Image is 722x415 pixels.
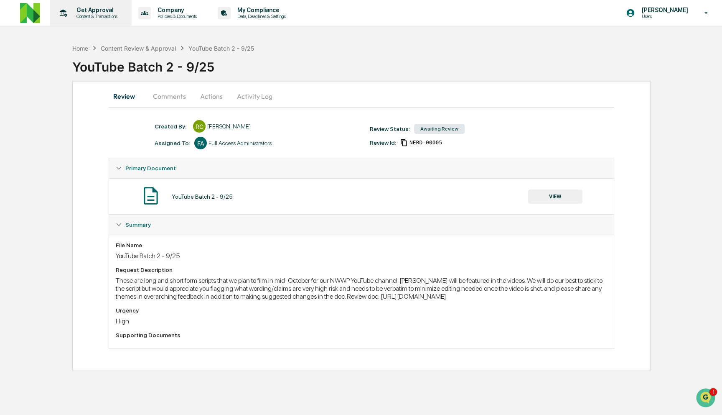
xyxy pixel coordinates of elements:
button: Comments [146,86,193,106]
div: FA [194,137,207,149]
button: Activity Log [230,86,279,106]
iframe: Open customer support [695,387,718,410]
div: Full Access Administrators [208,140,272,146]
div: File Name [116,242,607,248]
p: Users [635,13,692,19]
div: Home [72,45,88,52]
span: Data Lookup [17,164,53,173]
div: 🖐️ [8,149,15,156]
div: Primary Document [109,158,614,178]
img: 8933085812038_c878075ebb4cc5468115_72.jpg [18,64,33,79]
div: Review Status: [370,126,410,132]
p: Policies & Documents [151,13,201,19]
div: secondary tabs example [109,86,614,106]
span: Preclearance [17,149,54,157]
div: High [116,317,607,325]
img: Document Icon [140,185,161,206]
span: daed1b07-f8b8-4b53-90f0-2e94a28d7b35 [409,139,442,146]
div: YouTube Batch 2 - 9/25 [116,252,607,260]
div: Urgency [116,307,607,314]
p: My Compliance [231,7,290,13]
p: Get Approval [70,7,122,13]
a: 🔎Data Lookup [5,161,56,176]
img: 1746055101610-c473b297-6a78-478c-a979-82029cc54cd1 [8,64,23,79]
div: We're available if you need us! [38,72,115,79]
span: Summary [125,221,151,228]
button: Start new chat [142,67,152,77]
p: How can we help? [8,18,152,31]
div: Content Review & Approval [101,45,176,52]
div: 🗄️ [61,149,67,156]
p: Data, Deadlines & Settings [231,13,290,19]
span: [PERSON_NAME] [26,114,68,120]
div: Request Description [116,266,607,273]
span: Pylon [83,185,101,191]
div: YouTube Batch 2 - 9/25 [172,193,233,200]
div: Created By: ‎ ‎ [155,123,189,130]
button: See all [130,91,152,101]
img: 1746055101610-c473b297-6a78-478c-a979-82029cc54cd1 [17,114,23,121]
button: Actions [193,86,230,106]
span: Attestations [69,149,104,157]
span: Primary Document [125,165,176,172]
p: Content & Transactions [70,13,122,19]
div: Awaiting Review [414,124,465,134]
div: Supporting Documents [116,332,607,338]
div: Summary [109,215,614,235]
button: Review [109,86,146,106]
div: [PERSON_NAME] [207,123,251,130]
span: [DATE] [74,114,91,120]
span: • [69,114,72,120]
div: YouTube Batch 2 - 9/25 [72,53,722,74]
button: VIEW [528,190,582,204]
div: Assigned To: [155,140,190,146]
div: Primary Document [109,178,614,214]
a: Powered byPylon [59,184,101,191]
a: 🖐️Preclearance [5,145,57,160]
div: Review Id: [370,139,396,146]
div: Start new chat [38,64,137,72]
div: Summary [109,235,614,348]
div: YouTube Batch 2 - 9/25 [188,45,254,52]
div: Past conversations [8,93,56,100]
p: Company [151,7,201,13]
img: Jack Rasmussen [8,106,22,119]
div: RC [193,120,206,133]
div: 🔎 [8,165,15,172]
img: logo [20,3,40,23]
a: 🗄️Attestations [57,145,107,160]
div: These are long and short form scripts that we plan to film in mid-October for our NWWP YouTube ch... [116,277,607,300]
p: [PERSON_NAME] [635,7,692,13]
